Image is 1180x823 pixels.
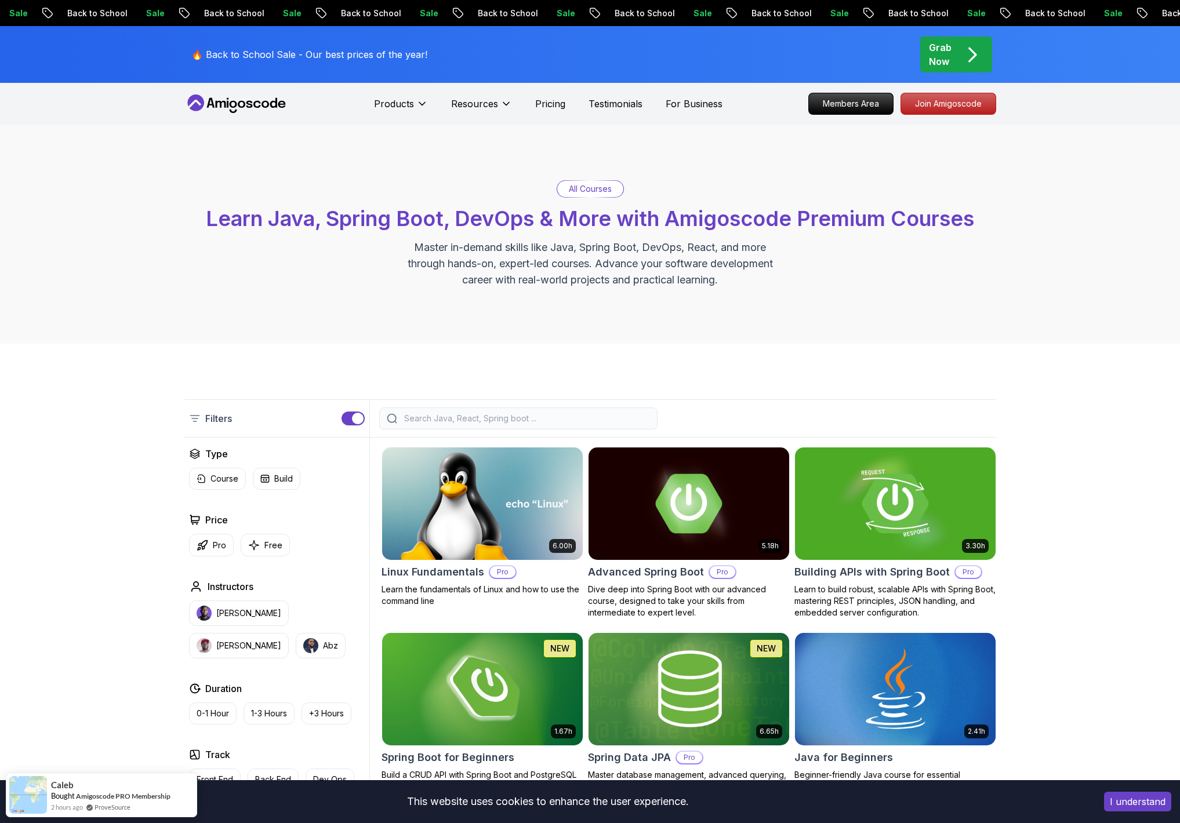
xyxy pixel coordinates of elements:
[264,540,282,551] p: Free
[589,97,642,111] a: Testimonials
[205,682,242,695] h2: Duration
[901,93,996,115] a: Join Amigoscode
[191,48,427,61] p: 🔥 Back to School Sale - Our best prices of the year!
[809,93,893,114] p: Members Area
[666,97,722,111] p: For Business
[251,708,287,719] p: 1-3 Hours
[205,447,228,461] h2: Type
[189,600,289,626] button: instructor img[PERSON_NAME]
[253,468,300,490] button: Build
[808,93,894,115] a: Members Area
[469,8,547,19] p: Back to School
[760,727,779,736] p: 6.65h
[189,534,234,556] button: Pro
[1095,8,1132,19] p: Sale
[605,8,684,19] p: Back to School
[535,97,565,111] a: Pricing
[302,702,351,724] button: +3 Hours
[213,540,226,551] p: Pro
[794,584,996,618] p: Learn to build robust, scalable APIs with Spring Boot, mastering REST principles, JSON handling, ...
[189,702,237,724] button: 0-1 Hour
[323,640,338,651] p: Abz
[197,708,229,719] p: 0-1 Hour
[742,8,821,19] p: Back to School
[189,468,246,490] button: Course
[762,541,779,551] p: 5.18h
[210,473,238,485] p: Course
[569,183,612,195] p: All Courses
[929,41,952,68] p: Grab Now
[684,8,721,19] p: Sale
[1016,8,1095,19] p: Back to School
[588,584,790,618] p: Dive deep into Spring Boot with our advanced course, designed to take your skills from intermedia...
[95,803,130,811] a: ProveSource
[382,749,514,766] h2: Spring Boot for Beginners
[309,708,344,719] p: +3 Hours
[216,640,281,651] p: [PERSON_NAME]
[205,748,230,762] h2: Track
[677,752,702,763] p: Pro
[137,8,174,19] p: Sale
[51,802,83,812] span: 2 hours ago
[968,727,985,736] p: 2.41h
[550,643,569,654] p: NEW
[303,638,318,653] img: instructor img
[382,633,583,745] img: Spring Boot for Beginners card
[411,8,448,19] p: Sale
[197,774,233,785] p: Front End
[553,541,572,551] p: 6.00h
[794,769,996,792] p: Beginner-friendly Java course for essential programming skills and application development
[901,93,996,114] p: Join Amigoscode
[382,447,583,607] a: Linux Fundamentals card6.00hLinux FundamentalsProLearn the fundamentals of Linux and how to use t...
[244,702,295,724] button: 1-3 Hours
[205,513,228,527] h2: Price
[208,580,253,593] h2: Instructors
[490,566,515,578] p: Pro
[589,447,789,560] img: Advanced Spring Boot card
[956,566,981,578] p: Pro
[296,633,346,658] button: instructor imgAbz
[382,584,583,607] p: Learn the fundamentals of Linux and how to use the command line
[382,447,583,560] img: Linux Fundamentals card
[958,8,995,19] p: Sale
[710,566,735,578] p: Pro
[402,413,650,424] input: Search Java, React, Spring boot ...
[794,632,996,792] a: Java for Beginners card2.41hJava for BeginnersBeginner-friendly Java course for essential program...
[216,607,281,619] p: [PERSON_NAME]
[382,769,583,792] p: Build a CRUD API with Spring Boot and PostgreSQL database using Spring Data JPA and Spring AI
[382,564,484,580] h2: Linux Fundamentals
[794,447,996,618] a: Building APIs with Spring Boot card3.30hBuilding APIs with Spring BootProLearn to build robust, s...
[51,780,74,790] span: Caleb
[189,633,289,658] button: instructor img[PERSON_NAME]
[395,239,785,288] p: Master in-demand skills like Java, Spring Boot, DevOps, React, and more through hands-on, expert-...
[795,447,996,560] img: Building APIs with Spring Boot card
[195,8,274,19] p: Back to School
[795,633,996,745] img: Java for Beginners card
[374,97,414,111] p: Products
[757,643,776,654] p: NEW
[9,789,1087,814] div: This website uses cookies to enhance the user experience.
[374,97,428,120] button: Products
[248,769,299,791] button: Back End
[588,749,671,766] h2: Spring Data JPA
[205,411,232,425] p: Filters
[9,776,47,814] img: provesource social proof notification image
[306,769,354,791] button: Dev Ops
[51,791,75,800] span: Bought
[313,774,347,785] p: Dev Ops
[794,749,893,766] h2: Java for Beginners
[588,447,790,618] a: Advanced Spring Boot card5.18hAdvanced Spring BootProDive deep into Spring Boot with our advanced...
[274,8,311,19] p: Sale
[547,8,584,19] p: Sale
[1104,792,1171,811] button: Accept cookies
[189,769,241,791] button: Front End
[588,564,704,580] h2: Advanced Spring Boot
[58,8,137,19] p: Back to School
[382,632,583,792] a: Spring Boot for Beginners card1.67hNEWSpring Boot for BeginnersBuild a CRUD API with Spring Boot ...
[451,97,512,120] button: Resources
[589,633,789,745] img: Spring Data JPA card
[332,8,411,19] p: Back to School
[197,606,212,621] img: instructor img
